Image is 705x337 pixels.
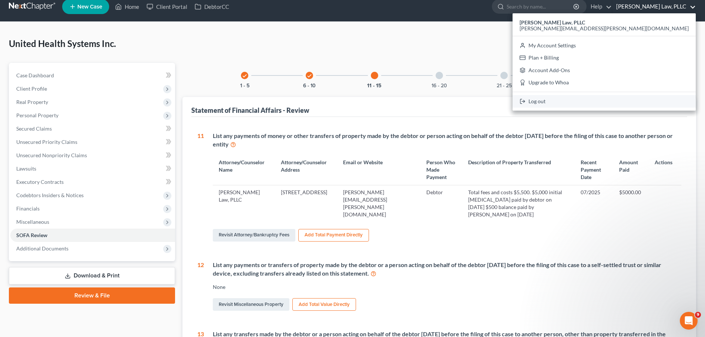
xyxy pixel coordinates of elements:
td: [PERSON_NAME] Law, PLLC [213,185,275,222]
th: Email or Website [337,154,420,185]
td: 07/2025 [575,185,613,222]
td: Total fees and costs $5,500. $5,000 initial [MEDICAL_DATA] paid by debtor on [DATE] $500 balance ... [462,185,575,222]
th: Amount Paid [613,154,649,185]
a: Lawsuits [10,162,175,175]
a: Upgrade to Whoa [513,77,696,89]
span: Additional Documents [16,245,68,252]
button: 6 - 10 [303,83,316,88]
a: Revisit Miscellaneous Property [213,298,289,311]
a: My Account Settings [513,39,696,52]
div: List any payments or transfers of property made by the debtor or a person acting on behalf of the... [213,261,681,278]
td: $5000.00 [613,185,649,222]
button: Add Total Payment Directly [298,229,369,242]
th: Attorney/Counselor Name [213,154,275,185]
span: Financials [16,205,40,212]
a: Case Dashboard [10,69,175,82]
span: Personal Property [16,112,58,118]
a: Review & File [9,287,175,304]
a: Account Add-Ons [513,64,696,77]
a: Secured Claims [10,122,175,135]
a: Executory Contracts [10,175,175,189]
div: [PERSON_NAME] Law, PLLC [513,13,696,111]
td: Debtor [420,185,462,222]
span: Lawsuits [16,165,36,172]
span: Codebtors Insiders & Notices [16,192,84,198]
th: Attorney/Counselor Address [275,154,338,185]
span: [PERSON_NAME][EMAIL_ADDRESS][PERSON_NAME][DOMAIN_NAME] [520,25,689,31]
div: 12 [197,261,204,313]
span: Executory Contracts [16,179,64,185]
span: Client Profile [16,85,47,92]
span: 9 [695,312,701,318]
button: Add Total Value Directly [292,298,356,311]
i: check [307,73,312,78]
a: Plan + Billing [513,51,696,64]
a: Unsecured Priority Claims [10,135,175,149]
td: [PERSON_NAME][EMAIL_ADDRESS][PERSON_NAME][DOMAIN_NAME] [337,185,420,222]
a: Revisit Attorney/Bankruptcy Fees [213,229,295,242]
th: Actions [649,154,681,185]
button: 1 - 5 [240,83,249,88]
button: 11 - 15 [367,83,382,88]
span: Real Property [16,99,48,105]
span: Secured Claims [16,125,52,132]
span: Unsecured Nonpriority Claims [16,152,87,158]
th: Recent Payment Date [575,154,613,185]
strong: [PERSON_NAME] Law, PLLC [520,19,585,26]
button: 21 - 25 [497,83,512,88]
a: Unsecured Nonpriority Claims [10,149,175,162]
button: 16 - 20 [432,83,447,88]
span: New Case [77,4,102,10]
th: Description of Property Transferred [462,154,575,185]
i: check [242,73,247,78]
span: United Health Systems Inc. [9,38,116,49]
a: SOFA Review [10,229,175,242]
a: Download & Print [9,267,175,284]
th: Person Who Made Payment [420,154,462,185]
div: 11 [197,132,204,243]
span: SOFA Review [16,232,47,238]
span: Unsecured Priority Claims [16,139,77,145]
td: [STREET_ADDRESS] [275,185,338,222]
div: List any payments of money or other transfers of property made by the debtor or person acting on ... [213,132,681,149]
div: None [213,283,681,291]
a: Log out [513,95,696,108]
div: Statement of Financial Affairs - Review [191,106,309,115]
span: Case Dashboard [16,72,54,78]
iframe: Intercom live chat [680,312,698,330]
span: Miscellaneous [16,219,49,225]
